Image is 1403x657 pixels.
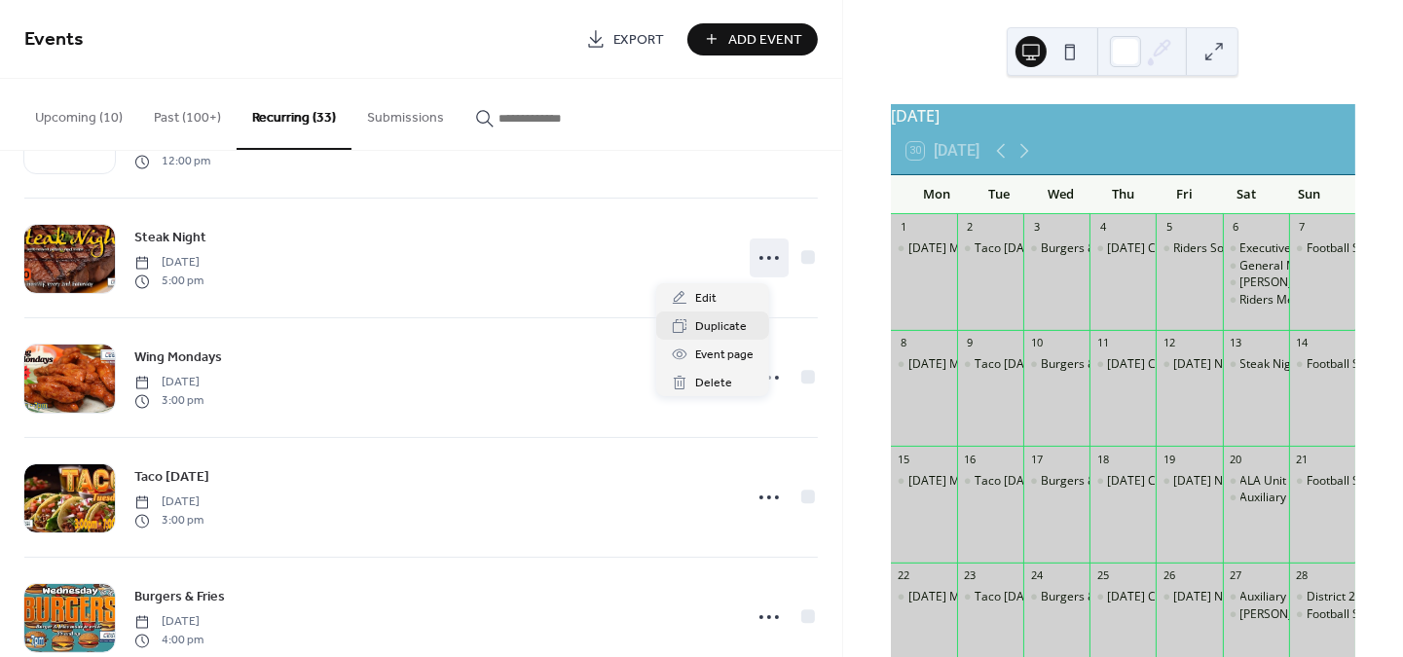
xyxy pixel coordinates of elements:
[134,586,225,608] a: Burgers & Fries
[134,347,222,369] a: Wing Mondays
[613,30,665,51] span: Export
[1289,473,1355,490] div: Football Sundays
[1223,606,1289,623] div: SAL Car Night
[908,589,1159,605] div: [DATE] Mr [PERSON_NAME]'s Crock Pot Meals
[1223,356,1289,373] div: Steak Night
[695,346,754,366] span: Event page
[1223,473,1289,490] div: ALA Unit 574 Juniors Meeting
[134,512,203,529] span: 3:00 pm
[1095,336,1110,350] div: 11
[1029,568,1044,583] div: 24
[897,336,911,350] div: 8
[1107,356,1202,373] div: [DATE] Chili Dogs
[897,220,911,235] div: 1
[1041,240,1126,257] div: Burgers & Fries
[1240,589,1352,605] div: Auxiliary Pasta Night
[24,21,84,59] span: Events
[1089,356,1156,373] div: Thursday Chili Dogs
[351,79,460,148] button: Submissions
[1023,240,1089,257] div: Burgers & Fries
[891,240,957,257] div: Monday's Mr Bill's Crock Pot Meals
[1029,452,1044,466] div: 17
[897,568,911,583] div: 22
[729,30,803,51] span: Add Event
[906,175,969,214] div: Mon
[1229,568,1243,583] div: 27
[1240,258,1332,274] div: General Meeting
[968,175,1030,214] div: Tue
[134,348,222,369] span: Wing Mondays
[975,473,1042,490] div: Taco [DATE]
[1156,240,1222,257] div: Riders SoCal Bike Night
[1173,589,1291,605] div: [DATE] Night Karaoke
[1162,220,1176,235] div: 5
[1023,356,1089,373] div: Burgers & Fries
[1162,336,1176,350] div: 12
[891,473,957,490] div: Monday's Mr Bill's Crock Pot Meals
[1307,240,1398,257] div: Football Sundays
[695,374,732,394] span: Delete
[1295,452,1310,466] div: 21
[687,23,818,55] button: Add Event
[237,79,351,150] button: Recurring (33)
[1240,473,1398,490] div: ALA Unit 574 Juniors Meeting
[891,356,957,373] div: Monday's Mr Bill's Crock Pot Meals
[1289,606,1355,623] div: Football Sundays
[1162,452,1176,466] div: 19
[1223,240,1289,257] div: Executive Committe Meeting
[957,473,1023,490] div: Taco Tuesday
[975,589,1042,605] div: Taco [DATE]
[1156,356,1222,373] div: Friday Night Karaoke
[908,473,1159,490] div: [DATE] Mr [PERSON_NAME]'s Crock Pot Meals
[1229,220,1243,235] div: 6
[1041,589,1126,605] div: Burgers & Fries
[1089,473,1156,490] div: Thursday Chili Dogs
[1041,356,1126,373] div: Burgers & Fries
[1240,356,1303,373] div: Steak Night
[891,104,1355,128] div: [DATE]
[1223,292,1289,309] div: Riders Meeting
[1173,356,1291,373] div: [DATE] Night Karaoke
[908,356,1159,373] div: [DATE] Mr [PERSON_NAME]'s Crock Pot Meals
[1229,452,1243,466] div: 20
[1095,220,1110,235] div: 4
[957,240,1023,257] div: Taco Tuesday
[963,452,978,466] div: 16
[908,240,1159,257] div: [DATE] Mr [PERSON_NAME]'s Crock Pot Meals
[1223,274,1289,291] div: SAL Meeting
[1107,589,1202,605] div: [DATE] Chili Dogs
[695,289,717,310] span: Edit
[134,153,210,170] span: 12:00 pm
[134,392,203,410] span: 3:00 pm
[1307,473,1398,490] div: Football Sundays
[1041,473,1126,490] div: Burgers & Fries
[1289,589,1355,605] div: District 21 Meeting
[1289,240,1355,257] div: Football Sundays
[1173,473,1291,490] div: [DATE] Night Karaoke
[1289,356,1355,373] div: Football Sundays
[963,336,978,350] div: 9
[963,220,978,235] div: 2
[134,255,203,273] span: [DATE]
[134,466,209,489] a: Taco [DATE]
[975,356,1042,373] div: Taco [DATE]
[1173,240,1300,257] div: Riders SoCal Bike Night
[1107,473,1202,490] div: [DATE] Chili Dogs
[1023,589,1089,605] div: Burgers & Fries
[134,273,203,290] span: 5:00 pm
[1240,606,1386,623] div: [PERSON_NAME] Car Night
[134,494,203,512] span: [DATE]
[572,23,680,55] a: Export
[1223,589,1289,605] div: Auxiliary Pasta Night
[1240,274,1380,291] div: [PERSON_NAME] Meeting
[134,614,203,632] span: [DATE]
[1307,606,1398,623] div: Football Sundays
[1216,175,1278,214] div: Sat
[1089,240,1156,257] div: Thursday Chili Dogs
[1023,473,1089,490] div: Burgers & Fries
[695,317,747,338] span: Duplicate
[891,589,957,605] div: Monday's Mr Bill's Crock Pot Meals
[1095,568,1110,583] div: 25
[134,588,225,608] span: Burgers & Fries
